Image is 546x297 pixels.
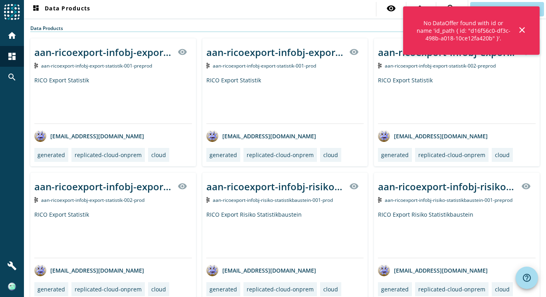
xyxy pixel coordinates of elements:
img: spoud-logo.svg [4,4,20,20]
div: replicated-cloud-onprem [247,151,314,159]
span: Kafka Topic: aan-ricoexport-infobj-risiko-statistikbaustein-001-prod [213,197,333,203]
div: replicated-cloud-onprem [418,285,485,293]
mat-icon: dashboard [7,52,17,61]
div: RICO Export Risiko Statistikbaustein [206,211,364,258]
div: RICO Export Statistik [34,211,192,258]
mat-icon: visibility [349,181,359,191]
span: Kafka Topic: aan-ricoexport-infobj-export-statistik-002-preprod [385,62,496,69]
img: avatar [206,130,218,142]
span: Kafka Topic: aan-ricoexport-infobj-risiko-statistikbaustein-001-preprod [385,197,512,203]
span: Data Products [31,4,90,14]
div: RICO Export Risiko Statistikbaustein [378,211,536,258]
mat-icon: visibility [521,181,531,191]
mat-icon: close [517,25,527,35]
div: [EMAIL_ADDRESS][DOMAIN_NAME] [206,130,316,142]
div: cloud [151,285,166,293]
div: [EMAIL_ADDRESS][DOMAIN_NAME] [34,264,144,276]
div: replicated-cloud-onprem [247,285,314,293]
div: cloud [495,151,510,159]
div: [EMAIL_ADDRESS][DOMAIN_NAME] [378,130,488,142]
div: cloud [323,151,338,159]
div: generated [210,285,237,293]
button: Data Products [28,2,93,16]
div: RICO Export Statistik [206,76,364,124]
div: cloud [495,285,510,293]
img: Kafka Topic: aan-ricoexport-infobj-export-statistik-002-prod [34,197,38,203]
div: generated [381,285,409,293]
div: generated [38,151,65,159]
mat-icon: build [7,261,17,271]
mat-icon: dashboard [31,4,41,14]
img: avatar [378,130,390,142]
mat-icon: visibility [178,47,187,57]
div: cloud [151,151,166,159]
mat-icon: home [7,31,17,40]
div: RICO Export Statistik [34,76,192,124]
div: [EMAIL_ADDRESS][DOMAIN_NAME] [378,264,488,276]
img: Kafka Topic: aan-ricoexport-infobj-export-statistik-002-preprod [378,63,382,68]
img: Kafka Topic: aan-ricoexport-infobj-export-statistik-001-prod [206,63,210,68]
img: avatar [34,264,46,276]
div: generated [210,151,237,159]
mat-icon: visibility [349,47,359,57]
div: [EMAIL_ADDRESS][DOMAIN_NAME] [34,130,144,142]
div: aan-ricoexport-infobj-export-statistik-001-_stage_ [206,46,345,59]
div: Data Products [30,25,540,32]
img: avatar [378,264,390,276]
div: aan-ricoexport-infobj-risiko-statistikbaustein-001-_stage_ [206,180,345,193]
div: No DataOffer found with id or name 'id_path { id: "d16f56c0-df3c-498b-a018-10ce12fa420b" }'. [413,16,514,45]
span: Kafka Topic: aan-ricoexport-infobj-export-statistik-001-prod [213,62,316,69]
div: aan-ricoexport-infobj-export-statistik-002-_stage_ [34,180,173,193]
div: aan-ricoexport-infobj-export-statistik-002-_stage_ [378,46,516,59]
div: generated [381,151,409,159]
span: Kafka Topic: aan-ricoexport-infobj-export-statistik-001-preprod [41,62,152,69]
img: Kafka Topic: aan-ricoexport-infobj-export-statistik-001-preprod [34,63,38,68]
mat-icon: search [7,72,17,82]
span: Kafka Topic: aan-ricoexport-infobj-export-statistik-002-prod [41,197,144,203]
div: aan-ricoexport-infobj-risiko-statistikbaustein-001-_stage_ [378,180,516,193]
div: generated [38,285,65,293]
div: cloud [323,285,338,293]
div: replicated-cloud-onprem [75,285,142,293]
div: aan-ricoexport-infobj-export-statistik-001-_stage_ [34,46,173,59]
div: replicated-cloud-onprem [75,151,142,159]
mat-icon: visibility [178,181,187,191]
img: Kafka Topic: aan-ricoexport-infobj-risiko-statistikbaustein-001-preprod [378,197,382,203]
div: replicated-cloud-onprem [418,151,485,159]
div: [EMAIL_ADDRESS][DOMAIN_NAME] [206,264,316,276]
mat-icon: visibility [386,4,396,13]
img: avatar [206,264,218,276]
img: f616d5265df94c154b77b599cfc6dc8a [8,283,16,291]
img: Kafka Topic: aan-ricoexport-infobj-risiko-statistikbaustein-001-prod [206,197,210,203]
img: avatar [34,130,46,142]
mat-icon: help_outline [522,273,532,283]
div: RICO Export Statistik [378,76,536,124]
